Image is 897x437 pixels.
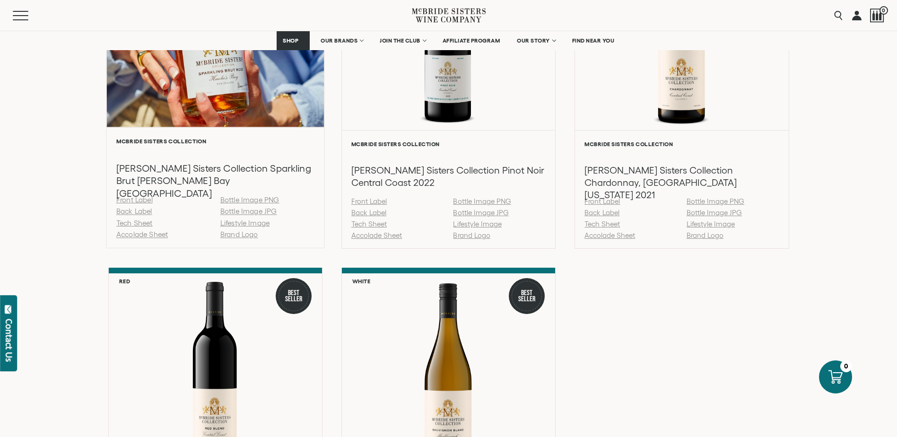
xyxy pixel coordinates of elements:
[351,209,386,217] a: Back Label
[351,220,387,228] a: Tech Sheet
[687,220,735,228] a: Lifestyle Image
[584,231,635,239] a: Accolade Sheet
[116,196,152,204] a: Front Label
[687,197,744,205] a: Bottle Image PNG
[453,220,501,228] a: Lifestyle Image
[220,196,279,204] a: Bottle Image PNG
[584,197,620,205] a: Front Label
[511,31,561,50] a: OUR STORY
[584,220,620,228] a: Tech Sheet
[116,138,314,144] h6: McBride Sisters Collection
[380,37,420,44] span: JOIN THE CLUB
[453,209,508,217] a: Bottle Image JPG
[116,219,152,227] a: Tech Sheet
[584,209,619,217] a: Back Label
[321,37,357,44] span: OUR BRANDS
[436,31,506,50] a: AFFILIATE PROGRAM
[351,141,546,147] h6: McBride Sisters Collection
[314,31,369,50] a: OUR BRANDS
[687,231,723,239] a: Brand Logo
[116,162,314,200] h3: [PERSON_NAME] Sisters Collection Sparkling Brut [PERSON_NAME] Bay [GEOGRAPHIC_DATA]
[277,31,310,50] a: SHOP
[453,231,490,239] a: Brand Logo
[283,37,299,44] span: SHOP
[220,230,258,238] a: Brand Logo
[220,207,277,215] a: Bottle Image JPG
[13,11,47,20] button: Mobile Menu Trigger
[220,219,269,227] a: Lifestyle Image
[116,207,152,215] a: Back Label
[374,31,432,50] a: JOIN THE CLUB
[584,141,779,147] h6: McBride Sisters Collection
[517,37,550,44] span: OUR STORY
[687,209,742,217] a: Bottle Image JPG
[352,278,371,284] h6: White
[351,197,387,205] a: Front Label
[572,37,615,44] span: FIND NEAR YOU
[453,197,511,205] a: Bottle Image PNG
[116,230,167,238] a: Accolade Sheet
[566,31,621,50] a: FIND NEAR YOU
[351,231,402,239] a: Accolade Sheet
[4,319,14,362] div: Contact Us
[119,278,131,284] h6: Red
[880,6,888,15] span: 0
[840,360,852,372] div: 0
[584,164,779,201] h3: [PERSON_NAME] Sisters Collection Chardonnay, [GEOGRAPHIC_DATA][US_STATE] 2021
[443,37,500,44] span: AFFILIATE PROGRAM
[351,164,546,189] h3: [PERSON_NAME] Sisters Collection Pinot Noir Central Coast 2022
